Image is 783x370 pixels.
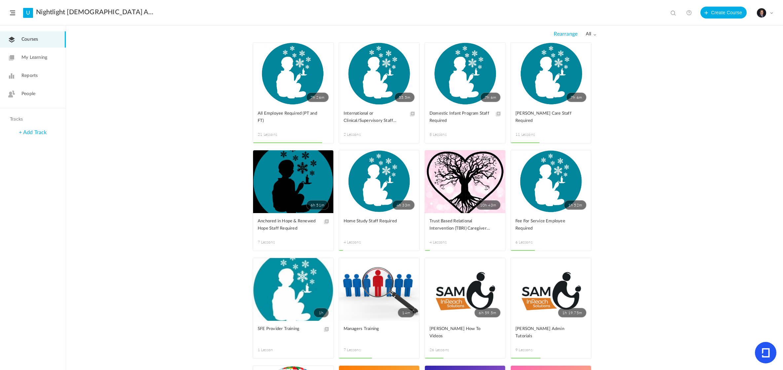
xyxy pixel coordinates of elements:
a: 1h [253,258,333,321]
span: 7h 26m [306,92,329,102]
a: + Add Track [19,130,47,135]
span: Fee For Service Employee Required [515,218,577,232]
span: 6h 59.5m [474,308,501,317]
span: 8 Lessons [429,131,465,137]
a: [PERSON_NAME] Care Staff Required [515,110,586,125]
span: 6 Lessons [515,239,551,245]
span: Courses [21,36,38,43]
a: 7h 26m [253,43,333,105]
span: 1 Lesson [258,347,293,353]
a: [PERSON_NAME] How To Videos [429,325,501,340]
span: 10h 43m [476,200,501,210]
a: Nightlight [DEMOGRAPHIC_DATA] Adoptions [36,8,157,16]
span: [PERSON_NAME] How To Videos [429,325,491,340]
a: Anchored in Hope & Renewed Hope Staff Required [258,218,329,233]
a: [PERSON_NAME] Admin Tutorials [515,325,586,340]
img: pQAWMlS-v9xdHD2Lhyao1OR1HjVMlts1PYzxgG3D_U1WMHSDpZK6hNPDJvgWmQpQpY9uFXBGtUtyBXIsT1Ht34znVjAcNntIb... [757,8,766,18]
span: 7 Lessons [258,239,293,245]
span: 21 Lessons [258,131,293,137]
span: 4 Lessons [344,239,379,245]
span: 7 Lessons [344,347,379,353]
span: SFE Provider Training [258,325,319,333]
span: [PERSON_NAME] Admin Tutorials [515,325,577,340]
span: all [586,31,596,37]
a: SFE Provider Training [258,325,329,340]
span: Anchored in Hope & Renewed Hope Staff Required [258,218,319,232]
a: 1h 52m [511,150,591,213]
span: 55.5m [394,92,415,102]
span: Managers Training [344,325,405,333]
span: 4h 33m [392,200,415,210]
a: Trust Based Relational Intervention (TBRI) Caregivers Training [429,218,501,233]
span: My Learning [21,54,47,61]
span: 1h 52m [564,200,586,210]
span: 14m [398,308,415,317]
button: Create Course [700,7,747,18]
a: 7h 6m [511,43,591,105]
span: 7h 6m [480,92,501,102]
span: 2 Lessons [344,131,379,137]
a: 4h 33m [339,150,419,213]
a: U [23,8,33,18]
span: [PERSON_NAME] Care Staff Required [515,110,577,125]
span: All Employee Required (PT and FT) [258,110,319,125]
span: 1h [314,308,329,317]
a: Domestic Infant Program Staff Required [429,110,501,125]
a: International or Clinical/Supervisory Staff Required [344,110,415,125]
span: Trust Based Relational Intervention (TBRI) Caregivers Training [429,218,491,232]
h4: Tracks [10,117,54,122]
span: 6h 51m [306,200,329,210]
span: International or Clinical/Supervisory Staff Required [344,110,405,125]
span: 11 Lessons [515,131,551,137]
span: Domestic Infant Program Staff Required [429,110,491,125]
a: 1h 19.75m [511,258,591,321]
span: 1h 19.75m [558,308,586,317]
span: Home Study Staff Required [344,218,405,225]
a: 6h 59.5m [425,258,505,321]
span: 7h 6m [566,92,586,102]
span: 26 Lessons [429,347,465,353]
a: 10h 43m [425,150,505,213]
a: 7h 6m [425,43,505,105]
span: Rearrange [554,31,578,37]
span: Reports [21,72,38,79]
a: All Employee Required (PT and FT) [258,110,329,125]
a: 55.5m [339,43,419,105]
a: Fee For Service Employee Required [515,218,586,233]
a: 14m [339,258,419,321]
span: 9 Lessons [515,347,551,353]
span: 4 Lessons [429,239,465,245]
a: Home Study Staff Required [344,218,415,233]
a: 6h 51m [253,150,333,213]
a: Managers Training [344,325,415,340]
span: People [21,91,35,97]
